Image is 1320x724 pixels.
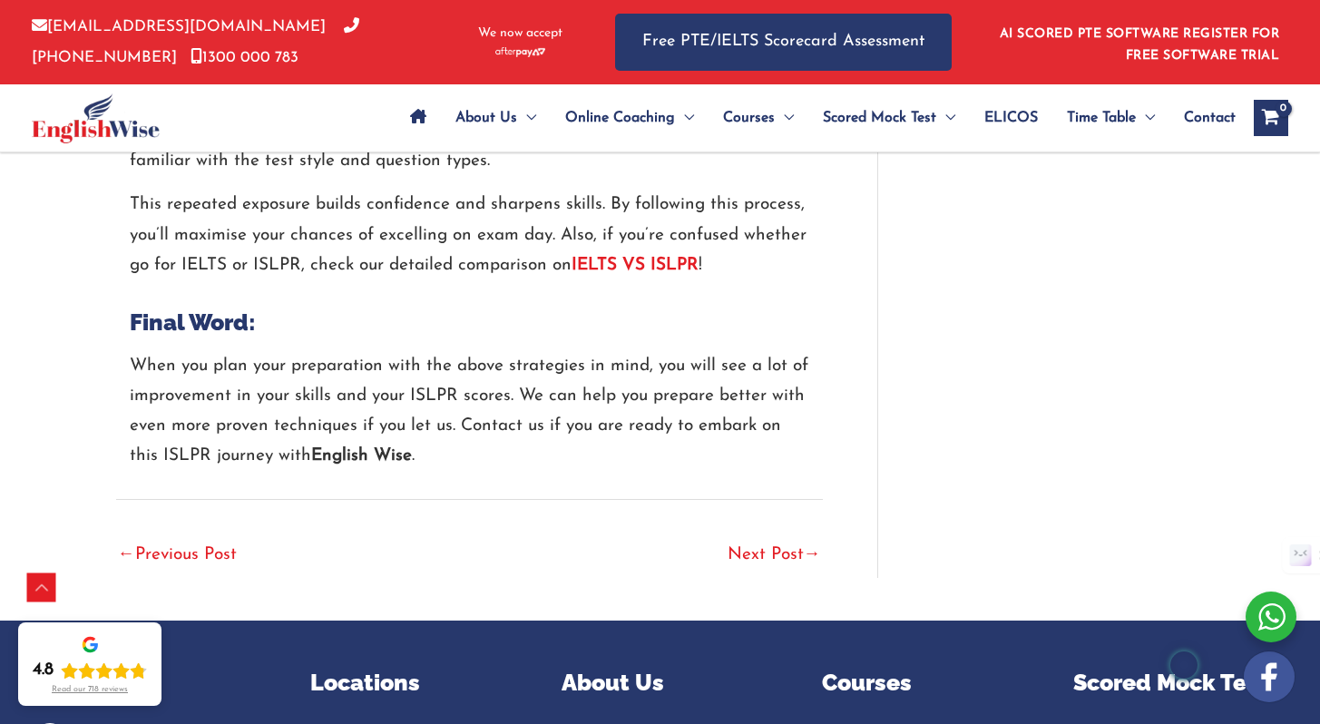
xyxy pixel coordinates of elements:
nav: Site Navigation: Main Menu [396,86,1236,150]
a: Contact [1169,86,1236,150]
a: [EMAIL_ADDRESS][DOMAIN_NAME] [32,19,326,34]
span: → [804,546,821,563]
a: ELICOS [970,86,1052,150]
h2: Final Word: [130,308,809,338]
div: 4.8 [33,660,54,681]
nav: Post navigation [116,499,823,578]
a: CoursesMenu Toggle [709,86,808,150]
a: IELTS VS ISLPR [572,257,699,274]
a: View Shopping Cart, empty [1254,100,1288,136]
span: Scored Mock Test [823,86,936,150]
span: Contact [1184,86,1236,150]
strong: English Wise [311,447,412,465]
aside: Header Widget 1 [989,13,1288,72]
p: Scored Mock Test [1073,666,1288,700]
span: ELICOS [984,86,1038,150]
a: 1300 000 783 [191,50,298,65]
div: Rating: 4.8 out of 5 [33,660,147,681]
a: Previous Post [118,536,237,576]
span: ← [118,546,135,563]
a: Next Post [728,536,821,576]
span: About Us [455,86,517,150]
p: When you plan your preparation with the above strategies in mind, you will see a lot of improveme... [130,351,809,472]
p: About Us [562,666,777,700]
span: Menu Toggle [675,86,694,150]
a: [PHONE_NUMBER] [32,19,359,64]
p: This repeated exposure builds confidence and sharpens skills. By following this process, you’ll m... [130,190,809,280]
img: white-facebook.png [1244,651,1295,702]
a: Scored Mock TestMenu Toggle [808,86,970,150]
a: Online CoachingMenu Toggle [551,86,709,150]
span: Time Table [1067,86,1136,150]
span: Menu Toggle [775,86,794,150]
span: Online Coaching [565,86,675,150]
img: Afterpay-Logo [495,47,545,57]
span: We now accept [478,24,562,43]
img: cropped-ew-logo [32,93,160,143]
a: AI SCORED PTE SOFTWARE REGISTER FOR FREE SOFTWARE TRIAL [1000,27,1280,63]
p: Courses [822,666,1037,700]
a: About UsMenu Toggle [441,86,551,150]
span: Courses [723,86,775,150]
span: Menu Toggle [1136,86,1155,150]
span: Menu Toggle [936,86,955,150]
a: Free PTE/IELTS Scorecard Assessment [615,14,952,71]
a: Time TableMenu Toggle [1052,86,1169,150]
div: Read our 718 reviews [52,685,128,695]
p: Locations [310,666,525,700]
span: Menu Toggle [517,86,536,150]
